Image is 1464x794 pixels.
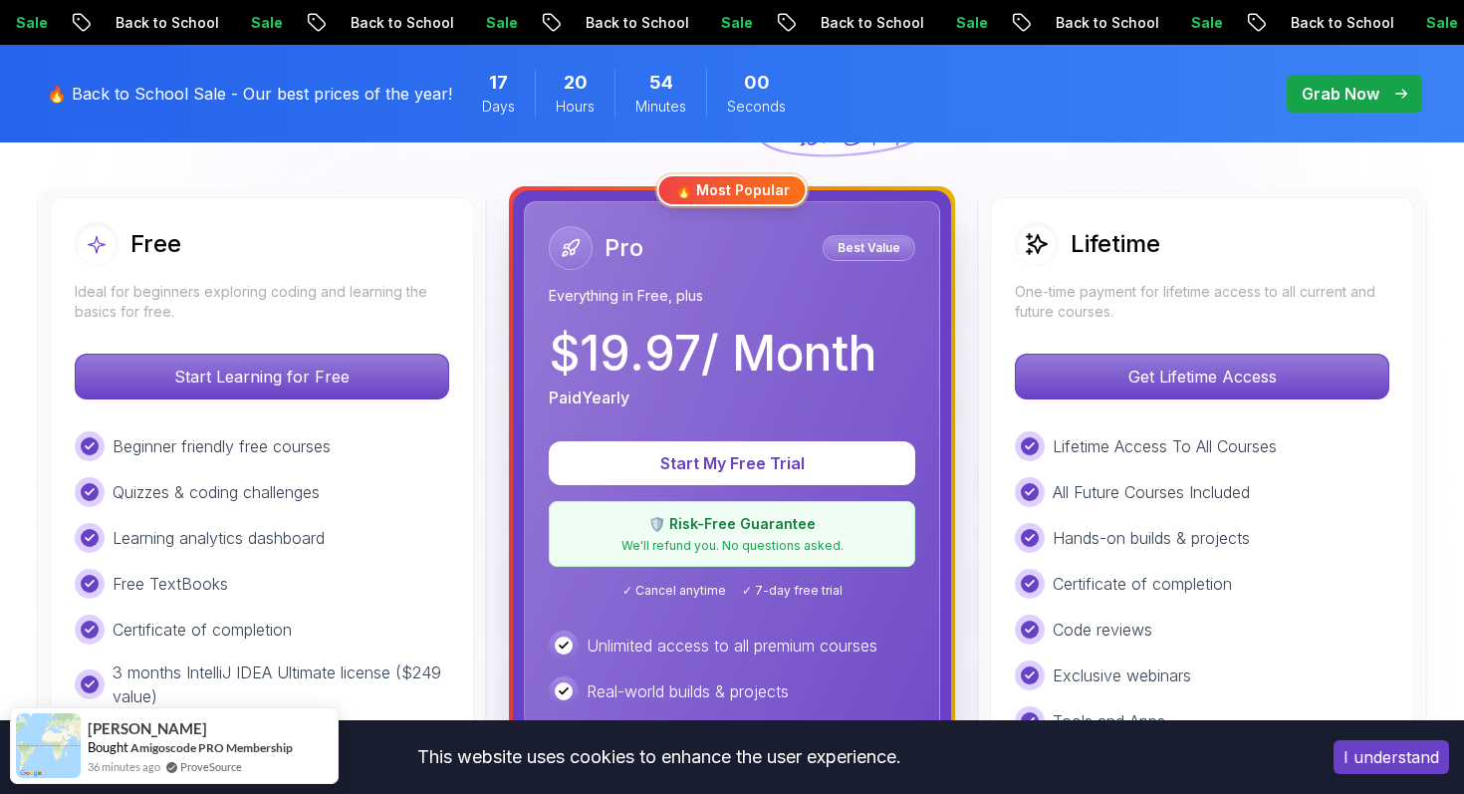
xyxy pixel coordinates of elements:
[562,514,902,534] p: 🛡️ Risk-Free Guarantee
[605,232,643,264] h2: Pro
[482,97,515,117] span: Days
[573,451,891,475] p: Start My Free Trial
[549,441,915,485] button: Start My Free Trial
[47,82,452,106] p: 🔥 Back to School Sale - Our best prices of the year!
[1039,13,1174,33] p: Back to School
[88,739,128,755] span: Bought
[1053,572,1232,596] p: Certificate of completion
[489,69,508,97] span: 17 Days
[130,228,181,260] h2: Free
[549,286,915,306] p: Everything in Free, plus
[75,282,449,322] p: Ideal for beginners exploring coding and learning the basics for free.
[113,480,320,504] p: Quizzes & coding challenges
[1071,228,1160,260] h2: Lifetime
[549,386,629,409] p: Paid Yearly
[804,13,939,33] p: Back to School
[635,97,686,117] span: Minutes
[113,526,325,550] p: Learning analytics dashboard
[1053,709,1165,733] p: Tools and Apps
[622,583,726,599] span: ✓ Cancel anytime
[1015,367,1389,387] a: Get Lifetime Access
[1016,355,1388,398] p: Get Lifetime Access
[826,238,912,258] p: Best Value
[88,720,207,737] span: [PERSON_NAME]
[88,758,160,775] span: 36 minutes ago
[587,679,789,703] p: Real-world builds & projects
[1174,13,1238,33] p: Sale
[556,97,595,117] span: Hours
[469,13,533,33] p: Sale
[704,13,768,33] p: Sale
[113,434,331,458] p: Beginner friendly free courses
[1274,13,1409,33] p: Back to School
[1015,282,1389,322] p: One-time payment for lifetime access to all current and future courses.
[113,661,449,708] p: 3 months IntelliJ IDEA Ultimate license ($249 value)
[234,13,298,33] p: Sale
[939,13,1003,33] p: Sale
[649,69,673,97] span: 54 Minutes
[15,735,1304,779] div: This website uses cookies to enhance the user experience.
[569,13,704,33] p: Back to School
[744,69,770,97] span: 0 Seconds
[1334,740,1449,774] button: Accept cookies
[16,713,81,778] img: provesource social proof notification image
[742,583,843,599] span: ✓ 7-day free trial
[113,572,228,596] p: Free TextBooks
[549,453,915,473] a: Start My Free Trial
[564,69,588,97] span: 20 Hours
[1015,354,1389,399] button: Get Lifetime Access
[549,330,876,378] p: $ 19.97 / Month
[130,740,293,755] a: Amigoscode PRO Membership
[587,634,877,658] p: Unlimited access to all premium courses
[75,367,449,387] a: Start Learning for Free
[334,13,469,33] p: Back to School
[1053,526,1250,550] p: Hands-on builds & projects
[113,618,292,642] p: Certificate of completion
[727,97,786,117] span: Seconds
[1053,618,1152,642] p: Code reviews
[1053,434,1277,458] p: Lifetime Access To All Courses
[75,354,449,399] button: Start Learning for Free
[76,355,448,398] p: Start Learning for Free
[99,13,234,33] p: Back to School
[1053,480,1250,504] p: All Future Courses Included
[180,758,242,775] a: ProveSource
[562,538,902,554] p: We'll refund you. No questions asked.
[1302,82,1379,106] p: Grab Now
[1053,663,1191,687] p: Exclusive webinars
